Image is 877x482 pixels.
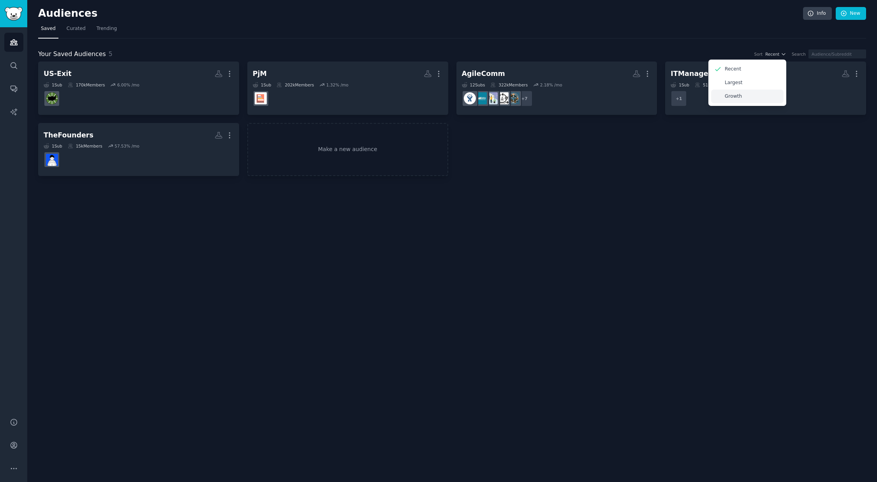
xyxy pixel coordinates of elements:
[247,62,448,115] a: PjM1Sub202kMembers1.32% /moprojectmanagement
[5,7,23,21] img: GummySearch logo
[253,69,267,79] div: PjM
[725,93,742,100] p: Growth
[64,23,88,39] a: Curated
[38,7,803,20] h2: Audiences
[67,25,86,32] span: Curated
[117,82,139,88] div: 6.00 % /mo
[464,92,476,104] img: jira
[114,143,139,149] div: 57.53 % /mo
[255,92,267,104] img: projectmanagement
[44,82,62,88] div: 1 Sub
[497,92,509,104] img: agilecoach
[671,69,715,79] div: ITManagers
[41,25,56,32] span: Saved
[803,7,832,20] a: Info
[695,82,729,88] div: 51k Members
[44,130,93,140] div: TheFounders
[462,82,485,88] div: 12 Sub s
[475,92,487,104] img: ScaledAgile
[486,92,498,104] img: scrum
[68,82,105,88] div: 170k Members
[94,23,120,39] a: Trending
[46,154,58,166] img: TheFounders
[46,92,58,104] img: AmerExit
[462,69,505,79] div: AgileComm
[836,7,866,20] a: New
[38,23,58,39] a: Saved
[665,62,866,115] a: ITManagers1Sub51kMembers4.38% /mo+1
[725,79,743,86] p: Largest
[808,49,866,58] input: Audience/Subreddit
[253,82,271,88] div: 1 Sub
[44,69,72,79] div: US-Exit
[540,82,562,88] div: 2.18 % /mo
[97,25,117,32] span: Trending
[671,90,687,107] div: + 1
[792,51,806,57] div: Search
[456,62,657,115] a: AgileComm12Subs322kMembers2.18% /mo+7agilecoachingagilecoachscrumScaledAgilejira
[326,82,349,88] div: 1.32 % /mo
[276,82,314,88] div: 202k Members
[38,62,239,115] a: US-Exit1Sub170kMembers6.00% /moAmerExit
[247,123,448,176] a: Make a new audience
[490,82,528,88] div: 322k Members
[671,82,689,88] div: 1 Sub
[109,50,113,58] span: 5
[38,123,239,176] a: TheFounders1Sub15kMembers57.53% /moTheFounders
[765,51,779,57] span: Recent
[765,51,786,57] button: Recent
[38,49,106,59] span: Your Saved Audiences
[507,92,520,104] img: agilecoaching
[725,66,741,73] p: Recent
[754,51,763,57] div: Sort
[516,90,533,107] div: + 7
[68,143,102,149] div: 15k Members
[44,143,62,149] div: 1 Sub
